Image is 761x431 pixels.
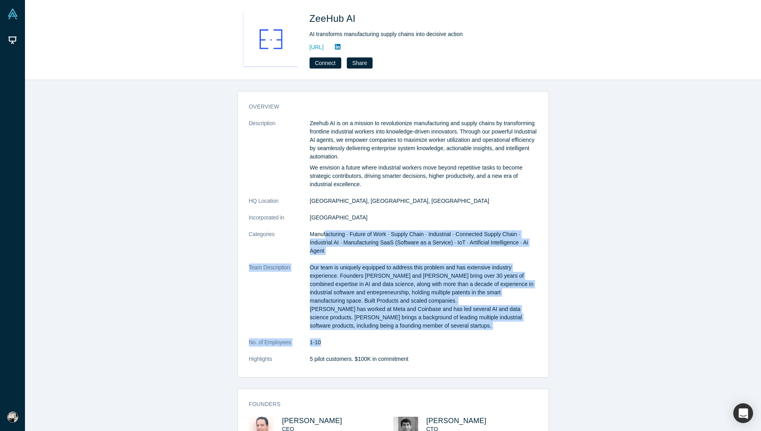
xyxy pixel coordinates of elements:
dd: 1-10 [310,338,537,347]
dt: Incorporated in [249,214,310,230]
p: Our team is uniquely equipped to address this problem and has extensive industry experience. Foun... [310,263,537,330]
button: Share [347,57,373,69]
p: Zeehub AI is on a mission to revolutionize manufacturing and supply chains by transforming frontl... [310,119,537,161]
p: We envision a future where industrial workers move beyond repetitive tasks to become strategic co... [310,164,537,189]
dt: Description [249,119,310,197]
img: Rahul Basu FRSA's Account [7,412,18,423]
dd: [GEOGRAPHIC_DATA], [GEOGRAPHIC_DATA], [GEOGRAPHIC_DATA] [310,197,537,205]
div: AI transforms manufacturing supply chains into decisive action [310,30,532,38]
a: [PERSON_NAME] [426,417,487,425]
img: Alchemist Vault Logo [7,8,18,19]
dt: No. of Employees [249,338,310,355]
span: ZeeHub AI [310,13,359,24]
dt: HQ Location [249,197,310,214]
span: Manufacturing · Future of Work · Supply Chain · Industrial · Connected Supply Chain · Industrial ... [310,231,528,254]
dt: Highlights [249,355,310,372]
img: ZeeHub AI's Logo [243,11,298,67]
h3: overview [249,103,526,111]
button: Connect [310,57,341,69]
h3: Founders [249,400,526,408]
dt: Categories [249,230,310,263]
a: [URL] [310,43,324,51]
a: [PERSON_NAME] [282,417,342,425]
dd: [GEOGRAPHIC_DATA] [310,214,537,222]
dt: Team Description [249,263,310,338]
p: 5 pilot customers. $100K in commitment [310,355,537,363]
